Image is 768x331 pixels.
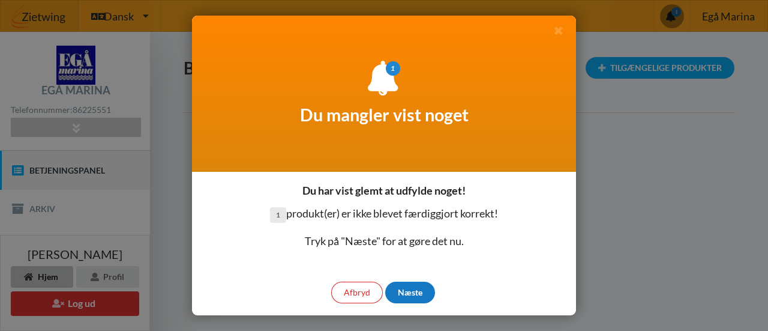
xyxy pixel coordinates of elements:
[192,16,576,172] div: Du mangler vist noget
[270,207,286,223] span: 1
[302,184,466,198] h3: Du har vist glemt at udfylde noget!
[270,234,498,249] p: Tryk på "Næste" for at gøre det nu.
[331,282,383,303] div: Afbryd
[270,206,498,223] p: produkt(er) er ikke blevet færdiggjort korrekt!
[385,282,435,303] div: Næste
[386,61,400,76] i: 1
